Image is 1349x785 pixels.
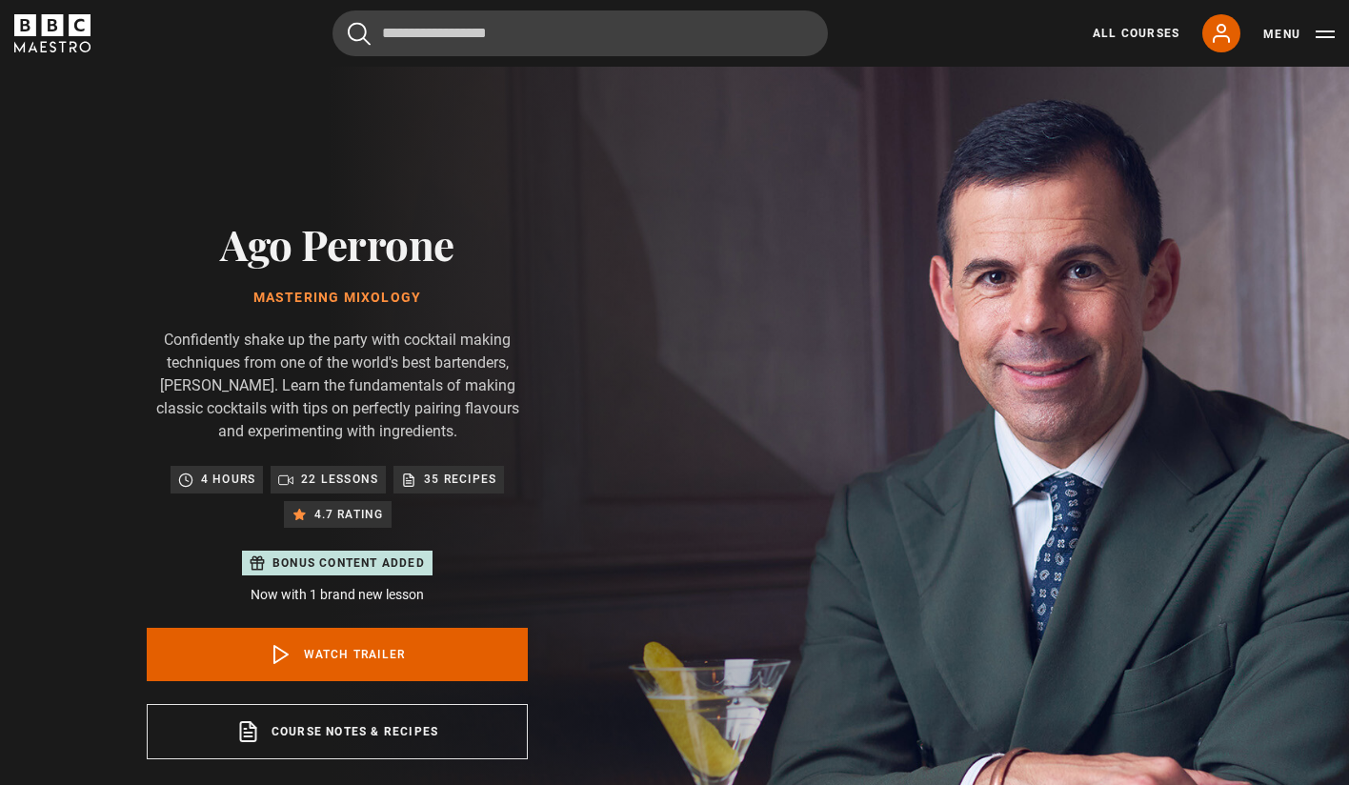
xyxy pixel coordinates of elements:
a: Course notes & recipes [147,704,528,759]
a: Watch Trailer [147,628,528,681]
button: Submit the search query [348,22,371,46]
p: Now with 1 brand new lesson [147,585,528,605]
input: Search [332,10,828,56]
h2: Ago Perrone [147,219,528,268]
p: 4.7 rating [314,505,384,524]
p: Confidently shake up the party with cocktail making techniques from one of the world's best barte... [147,329,528,443]
p: 35 recipes [424,470,496,489]
h1: Mastering Mixology [147,291,528,306]
p: 22 lessons [301,470,378,489]
p: 4 hours [201,470,255,489]
a: All Courses [1093,25,1179,42]
p: Bonus content added [272,554,425,572]
svg: BBC Maestro [14,14,91,52]
button: Toggle navigation [1263,25,1335,44]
